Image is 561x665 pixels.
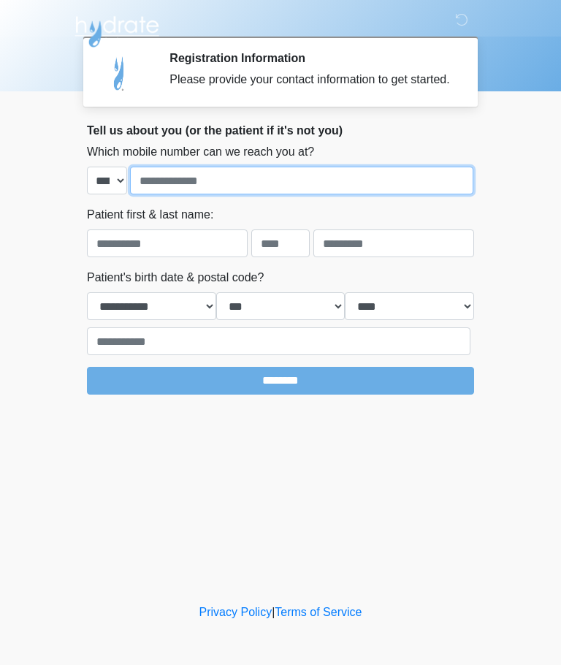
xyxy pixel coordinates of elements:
[87,123,474,137] h2: Tell us about you (or the patient if it's not you)
[72,11,161,48] img: Hydrate IV Bar - Arcadia Logo
[98,51,142,95] img: Agent Avatar
[272,606,275,618] a: |
[275,606,362,618] a: Terms of Service
[87,206,213,224] label: Patient first & last name:
[87,269,264,286] label: Patient's birth date & postal code?
[87,143,314,161] label: Which mobile number can we reach you at?
[199,606,272,618] a: Privacy Policy
[169,71,452,88] div: Please provide your contact information to get started.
